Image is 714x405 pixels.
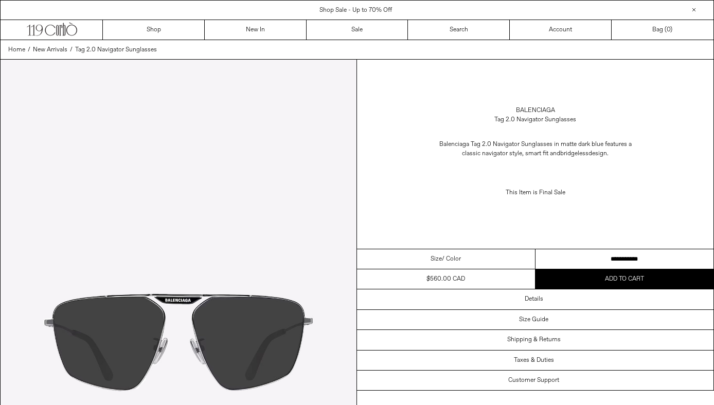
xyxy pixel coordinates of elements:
h3: Size Guide [519,316,548,323]
span: / [70,45,73,54]
h3: Shipping & Returns [507,336,561,343]
button: Add to cart [535,269,714,289]
a: Shop Sale - Up to 70% Off [319,6,392,14]
a: Home [8,45,25,54]
h3: Details [525,296,543,303]
p: Balenciaga Tag 2.0 Navigator Sunglasses in matte dark blue features a classic navigator style, sm... [433,135,638,163]
a: Bag () [612,20,713,40]
a: Tag 2.0 Navigator Sunglasses [75,45,157,54]
span: / [28,45,30,54]
span: ) [667,25,672,34]
span: 0 [667,26,670,34]
div: $560.00 CAD [426,274,465,284]
span: Home [8,46,25,54]
a: Shop [103,20,205,40]
span: Tag 2.0 Navigator Sunglasses [75,46,157,54]
h3: Taxes & Duties [514,357,554,364]
span: Add to cart [605,275,644,283]
a: Account [510,20,612,40]
a: Search [408,20,510,40]
a: Balenciaga [516,106,555,115]
span: bridgeless [560,150,588,158]
a: New Arrivals [33,45,67,54]
span: New Arrivals [33,46,67,54]
span: / Color [442,254,461,264]
div: Tag 2.0 Navigator Sunglasses [494,115,576,124]
a: Sale [307,20,408,40]
h3: Customer Support [508,377,559,384]
span: Size [431,254,442,264]
a: New In [205,20,307,40]
span: This Item is Final Sale [506,189,565,197]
